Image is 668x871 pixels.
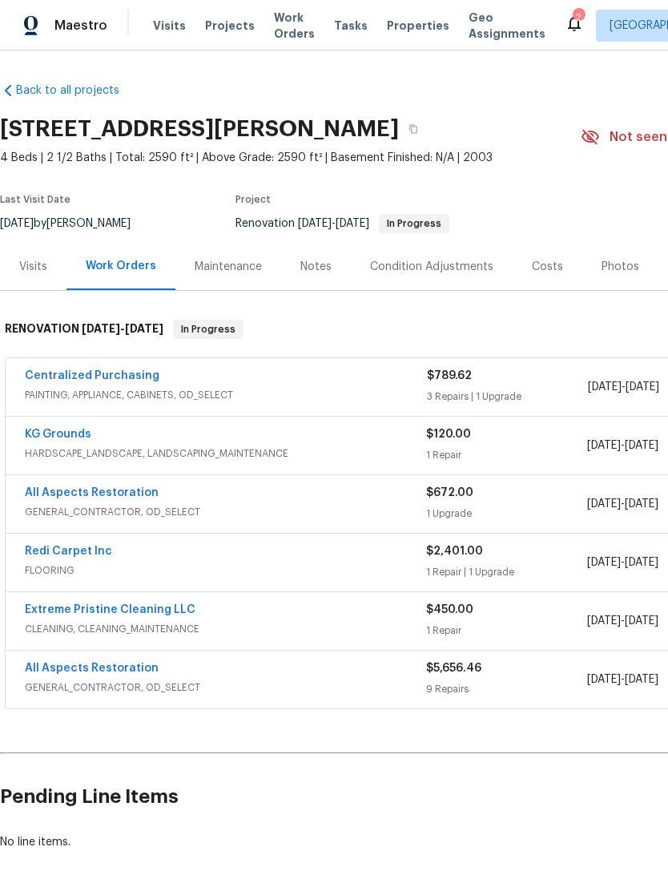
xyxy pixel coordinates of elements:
a: Centralized Purchasing [25,370,159,381]
span: In Progress [175,321,242,337]
div: Photos [602,259,639,275]
span: [DATE] [587,674,621,685]
span: [DATE] [587,557,621,568]
button: Copy Address [399,115,428,143]
span: GENERAL_CONTRACTOR, OD_SELECT [25,504,426,520]
span: - [587,554,658,571]
span: - [82,323,163,334]
h6: RENOVATION [5,320,163,339]
span: - [588,379,659,395]
div: Maintenance [195,259,262,275]
span: CLEANING, CLEANING_MAINTENANCE [25,621,426,637]
div: Notes [300,259,332,275]
span: Work Orders [274,10,315,42]
div: 9 Repairs [426,681,586,697]
span: [DATE] [625,557,658,568]
span: - [587,671,658,688]
span: Tasks [334,20,368,31]
span: Visits [153,18,186,34]
span: [DATE] [588,381,622,393]
div: 1 Repair [426,623,586,639]
div: 3 Repairs | 1 Upgrade [427,389,588,405]
div: 1 Upgrade [426,506,586,522]
a: KG Grounds [25,429,91,440]
span: - [587,613,658,629]
span: [DATE] [587,440,621,451]
a: All Aspects Restoration [25,487,159,498]
span: Project [235,195,271,204]
span: $789.62 [427,370,472,381]
span: Properties [387,18,449,34]
a: Extreme Pristine Cleaning LLC [25,604,195,615]
span: $120.00 [426,429,471,440]
span: $5,656.46 [426,663,481,674]
span: - [587,438,658,454]
span: HARDSCAPE_LANDSCAPE, LANDSCAPING_MAINTENANCE [25,446,426,462]
span: [DATE] [336,218,369,229]
span: [DATE] [298,218,332,229]
span: Projects [205,18,255,34]
span: [DATE] [625,615,658,627]
span: [DATE] [625,498,658,510]
div: Condition Adjustments [370,259,493,275]
span: Maestro [54,18,107,34]
span: $450.00 [426,604,473,615]
div: Visits [19,259,47,275]
span: GENERAL_CONTRACTOR, OD_SELECT [25,679,426,696]
span: [DATE] [587,615,621,627]
span: $2,401.00 [426,546,483,557]
span: [DATE] [625,674,658,685]
div: 1 Repair [426,447,586,463]
span: PAINTING, APPLIANCE, CABINETS, OD_SELECT [25,387,427,403]
a: All Aspects Restoration [25,663,159,674]
span: - [298,218,369,229]
span: Geo Assignments [469,10,545,42]
div: 2 [573,10,584,26]
div: Work Orders [86,258,156,274]
a: Redi Carpet Inc [25,546,112,557]
span: [DATE] [82,323,120,334]
div: 1 Repair | 1 Upgrade [426,564,586,580]
span: FLOORING [25,563,426,579]
span: [DATE] [626,381,659,393]
div: Costs [532,259,563,275]
span: In Progress [380,219,448,228]
span: Renovation [235,218,449,229]
span: [DATE] [587,498,621,510]
span: - [587,496,658,512]
span: [DATE] [625,440,658,451]
span: [DATE] [125,323,163,334]
span: $672.00 [426,487,473,498]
